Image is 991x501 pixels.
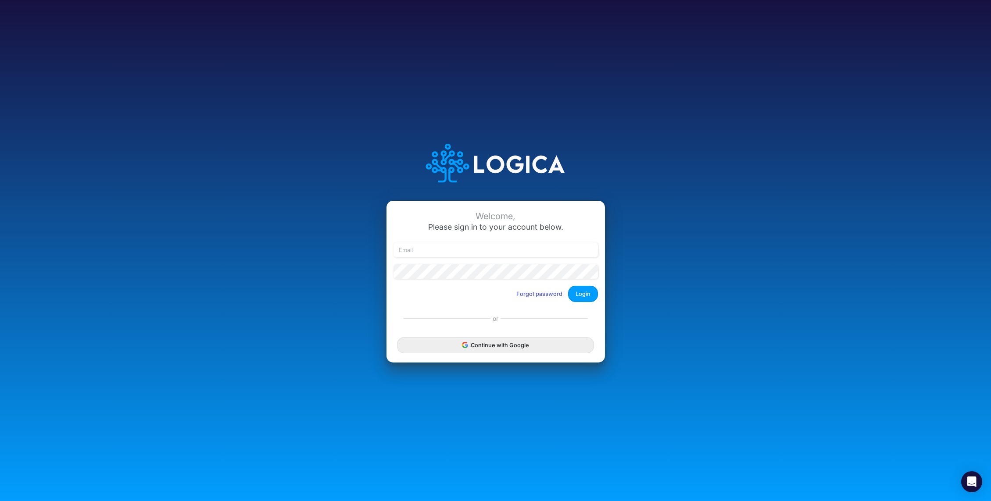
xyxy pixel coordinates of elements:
span: Please sign in to your account below. [428,222,563,231]
button: Forgot password [511,287,568,301]
button: Continue with Google [397,337,594,353]
div: Open Intercom Messenger [961,471,982,492]
input: Email [394,242,598,257]
div: Welcome, [394,211,598,221]
button: Login [568,286,598,302]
